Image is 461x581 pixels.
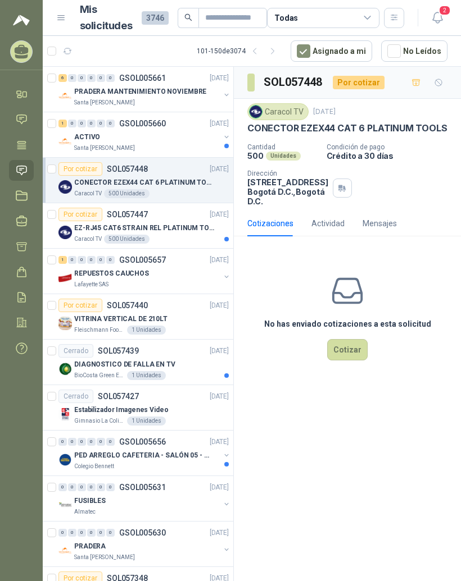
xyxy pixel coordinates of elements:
[142,11,169,25] span: 3746
[264,74,324,91] h3: SOL057448
[78,438,86,446] div: 0
[119,438,166,446] p: GSOL005656
[107,211,148,218] p: SOL057447
[58,317,72,330] img: Company Logo
[333,76,385,89] div: Por cotizar
[87,74,96,82] div: 0
[74,189,102,198] p: Caracol TV
[106,483,115,491] div: 0
[184,13,192,21] span: search
[58,120,67,127] div: 1
[247,170,328,177] p: Dirección
[119,74,166,82] p: GSOL005661
[74,144,135,153] p: Santa [PERSON_NAME]
[78,120,86,127] div: 0
[13,13,30,27] img: Logo peakr
[58,256,67,264] div: 1
[107,301,148,309] p: SOL057440
[58,498,72,512] img: Company Logo
[58,74,67,82] div: 6
[74,371,125,380] p: BioCosta Green Energy S.A.S
[87,529,96,537] div: 0
[58,226,72,239] img: Company Logo
[58,544,72,557] img: Company Logo
[58,453,72,466] img: Company Logo
[210,300,229,311] p: [DATE]
[74,268,149,279] p: REPUESTOS CAUCHOS
[197,42,282,60] div: 101 - 150 de 3074
[74,326,125,335] p: Fleischmann Foods S.A.
[74,417,125,426] p: Gimnasio La Colina
[106,256,115,264] div: 0
[210,73,229,84] p: [DATE]
[58,435,231,471] a: 0 0 0 0 0 0 GSOL005656[DATE] Company LogoPED ARREGLO CAFETERIA - SALÓN 05 - MATERIAL CARP.Colegio...
[58,438,67,446] div: 0
[439,5,451,16] span: 2
[78,483,86,491] div: 0
[74,553,135,562] p: Santa [PERSON_NAME]
[381,40,448,62] button: No Leídos
[43,340,233,385] a: CerradoSOL057439[DATE] Company LogoDIAGNOSTICO DE FALLA EN TVBioCosta Green Energy S.A.S1 Unidades
[210,255,229,266] p: [DATE]
[58,253,231,289] a: 1 0 0 0 0 0 GSOL005657[DATE] Company LogoREPUESTOS CAUCHOSLafayette SAS
[127,326,166,335] div: 1 Unidades
[104,235,150,244] div: 500 Unidades
[107,165,148,173] p: SOL057448
[58,390,93,403] div: Cerrado
[78,529,86,537] div: 0
[127,371,166,380] div: 1 Unidades
[58,529,67,537] div: 0
[58,408,72,421] img: Company Logo
[43,203,233,249] a: Por cotizarSOL057447[DATE] Company LogoEZ-RJ45 CAT6 STRAIN REL PLATINUM TOOLSCaracol TV500 Unidades
[43,294,233,340] a: Por cotizarSOL057440[DATE] Company LogoVITRINA VERTICAL DE 210LTFleischmann Foods S.A.1 Unidades
[313,107,336,117] p: [DATE]
[98,392,139,400] p: SOL057427
[210,164,229,175] p: [DATE]
[74,86,206,97] p: PRADERA MANTENIMIENTO NOVIEMBRE
[106,438,115,446] div: 0
[74,405,169,415] p: Estabilizador Imagenes Video
[247,143,318,151] p: Cantidad
[87,438,96,446] div: 0
[58,344,93,358] div: Cerrado
[291,40,372,62] button: Asignado a mi
[247,151,264,161] p: 500
[58,71,231,107] a: 6 0 0 0 0 0 GSOL005661[DATE] Company LogoPRADERA MANTENIMIENTO NOVIEMBRESanta [PERSON_NAME]
[427,8,448,28] button: 2
[74,450,214,461] p: PED ARREGLO CAFETERIA - SALÓN 05 - MATERIAL CARP.
[97,483,105,491] div: 0
[68,529,76,537] div: 0
[97,120,105,127] div: 0
[74,359,175,370] p: DIAGNOSTICO DE FALLA EN TV
[97,74,105,82] div: 0
[87,483,96,491] div: 0
[58,180,72,194] img: Company Logo
[87,256,96,264] div: 0
[247,177,328,206] p: [STREET_ADDRESS] Bogotá D.C. , Bogotá D.C.
[210,391,229,402] p: [DATE]
[68,74,76,82] div: 0
[58,271,72,285] img: Company Logo
[250,106,262,118] img: Company Logo
[43,158,233,203] a: Por cotizarSOL057448[DATE] Company LogoCONECTOR EZEX44 CAT 6 PLATINUM TOOLSCaracol TV500 Unidades
[327,143,457,151] p: Condición de pago
[106,74,115,82] div: 0
[74,235,102,244] p: Caracol TV
[327,339,368,360] button: Cotizar
[74,507,96,516] p: Almatec
[74,314,168,324] p: VITRINA VERTICAL DE 210LT
[98,347,139,355] p: SOL057439
[266,152,301,161] div: Unidades
[104,189,150,198] div: 500 Unidades
[74,280,109,289] p: Lafayette SAS
[58,526,231,562] a: 0 0 0 0 0 0 GSOL005630[DATE] Company LogoPRADERASanta [PERSON_NAME]
[68,120,76,127] div: 0
[68,438,76,446] div: 0
[58,89,72,103] img: Company Logo
[58,135,72,148] img: Company Logo
[97,438,105,446] div: 0
[210,528,229,538] p: [DATE]
[106,529,115,537] div: 0
[74,223,214,234] p: EZ-RJ45 CAT6 STRAIN REL PLATINUM TOOLS
[74,462,114,471] p: Colegio Bennett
